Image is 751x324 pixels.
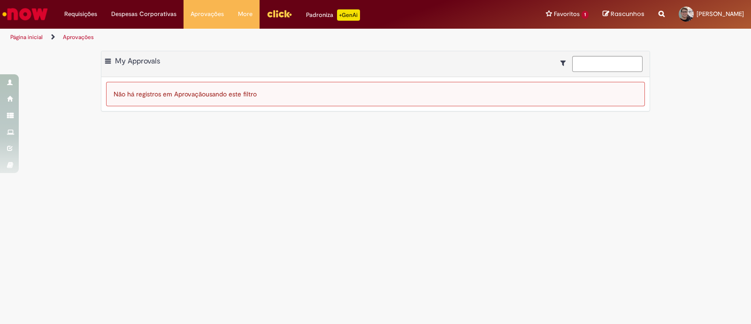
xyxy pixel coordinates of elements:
[10,33,43,41] a: Página inicial
[560,60,570,66] i: Mostrar filtros para: Suas Solicitações
[106,82,645,106] div: Não há registros em Aprovação
[115,56,160,66] span: My Approvals
[64,9,97,19] span: Requisições
[206,90,257,98] span: usando este filtro
[1,5,49,24] img: ServiceNow
[63,33,94,41] a: Aprovações
[697,10,744,18] span: [PERSON_NAME]
[7,29,494,46] ul: Trilhas de página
